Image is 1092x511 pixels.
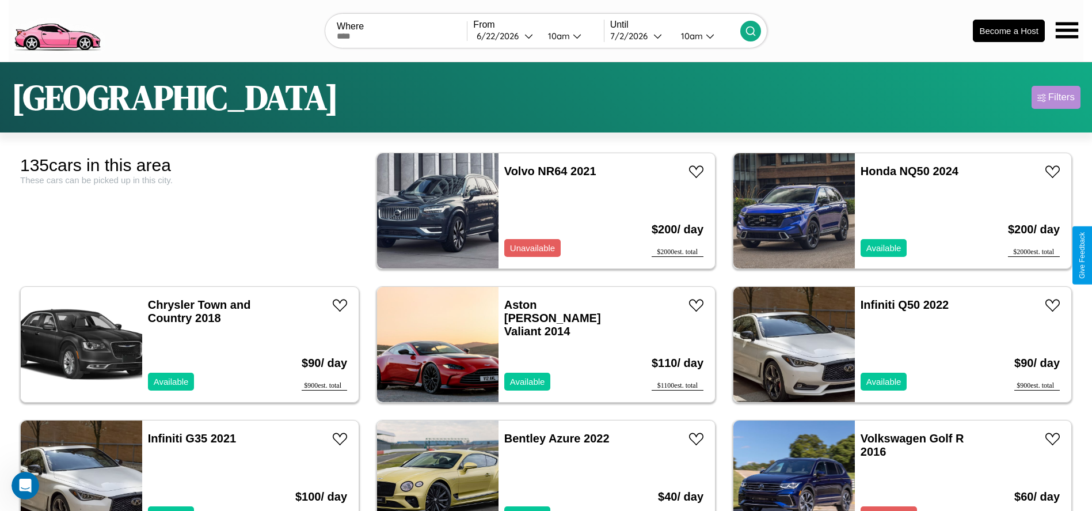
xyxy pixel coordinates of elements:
button: 10am [539,30,604,42]
label: Where [337,21,467,32]
h3: $ 200 / day [1008,211,1060,248]
h3: $ 110 / day [652,345,703,381]
h3: $ 90 / day [1014,345,1060,381]
p: Unavailable [510,240,555,256]
img: logo [9,6,105,54]
div: 6 / 22 / 2026 [477,31,524,41]
div: 10am [675,31,706,41]
a: Infiniti G35 2021 [148,432,236,445]
div: 135 cars in this area [20,156,359,175]
a: Chrysler Town and Country 2018 [148,298,251,324]
label: From [473,20,603,30]
h3: $ 200 / day [652,211,703,248]
div: 10am [542,31,573,41]
p: Available [866,240,901,256]
div: These cars can be picked up in this city. [20,175,359,185]
button: 6/22/2026 [473,30,538,42]
a: Volkswagen Golf R 2016 [861,432,964,458]
a: Infiniti Q50 2022 [861,298,949,311]
label: Until [610,20,740,30]
div: Give Feedback [1078,232,1086,279]
h3: $ 90 / day [302,345,347,381]
p: Available [510,374,545,389]
div: $ 900 est. total [302,381,347,391]
a: Volvo NR64 2021 [504,165,596,177]
a: Aston [PERSON_NAME] Valiant 2014 [504,298,601,338]
div: $ 2000 est. total [1008,248,1060,257]
p: Available [154,374,189,389]
h1: [GEOGRAPHIC_DATA] [12,74,338,121]
a: Bentley Azure 2022 [504,432,610,445]
iframe: Intercom live chat [12,472,39,499]
div: $ 2000 est. total [652,248,703,257]
div: $ 1100 est. total [652,381,703,391]
button: Filters [1032,86,1080,109]
p: Available [866,374,901,389]
button: Become a Host [973,20,1045,42]
div: 7 / 2 / 2026 [610,31,653,41]
button: 10am [672,30,740,42]
div: $ 900 est. total [1014,381,1060,391]
a: Honda NQ50 2024 [861,165,958,177]
div: Filters [1048,92,1075,103]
